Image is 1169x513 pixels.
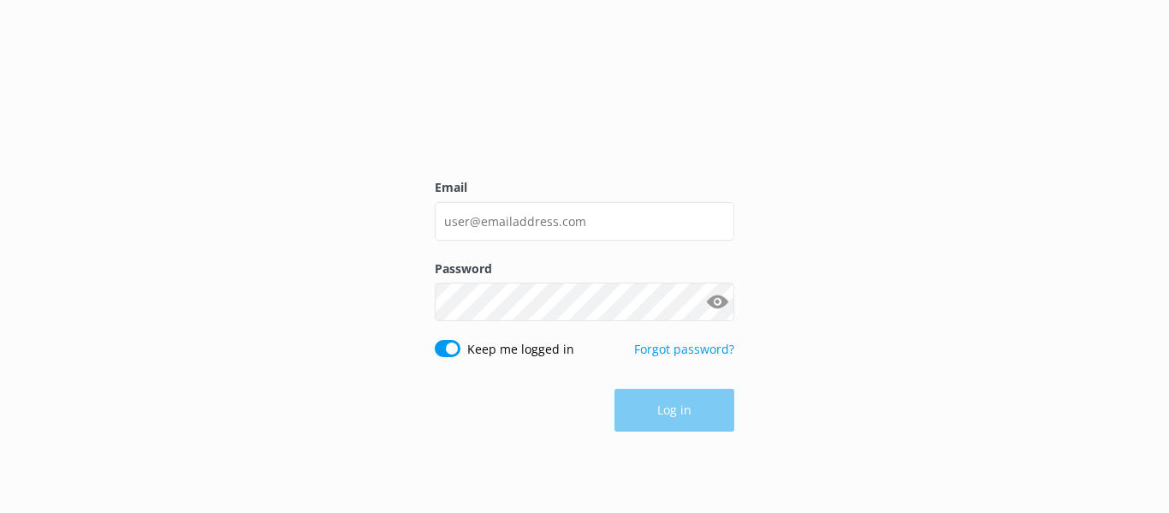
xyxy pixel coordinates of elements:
button: Show password [700,285,734,319]
a: Forgot password? [634,341,734,357]
label: Password [435,259,734,278]
label: Keep me logged in [467,340,574,359]
input: user@emailaddress.com [435,202,734,241]
label: Email [435,178,734,197]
